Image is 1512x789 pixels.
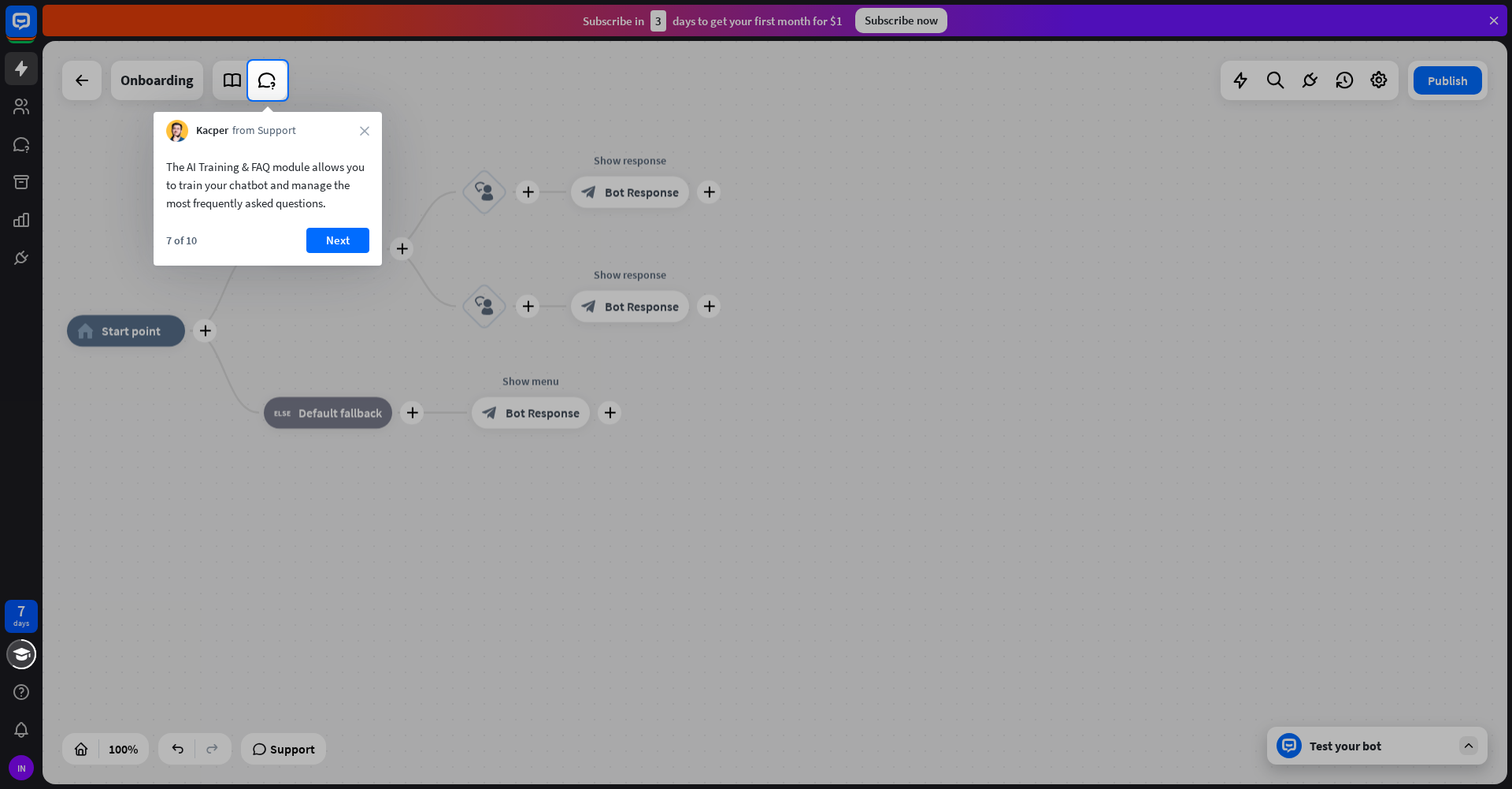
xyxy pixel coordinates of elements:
[166,158,369,212] div: The AI Training & FAQ module allows you to train your chatbot and manage the most frequently aske...
[232,123,296,139] span: from Support
[360,126,369,136] i: close
[196,123,228,139] span: Kacper
[13,6,60,54] button: Open LiveChat chat widget
[306,228,369,253] button: Next
[166,233,197,247] div: 7 of 10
